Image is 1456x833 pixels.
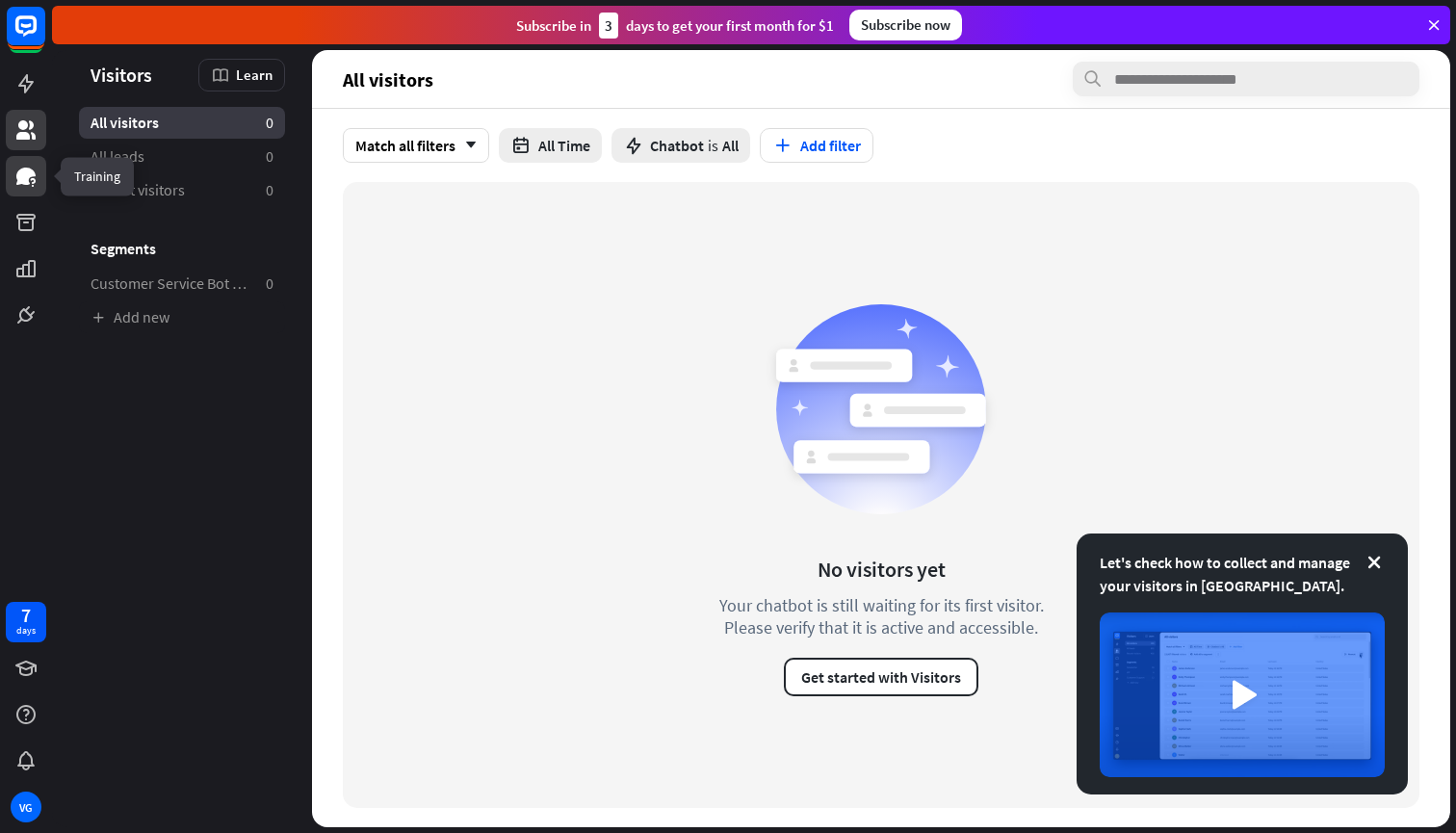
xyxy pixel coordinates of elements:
[818,556,946,583] div: No visitors yet
[1100,551,1385,597] div: Let's check how to collect and manage your visitors in [GEOGRAPHIC_DATA].
[91,113,159,133] span: All visitors
[266,113,273,133] aside: 0
[11,792,41,822] div: VG
[91,273,250,294] span: Customer Service Bot — Newsletter
[1100,612,1385,777] img: image
[266,273,273,294] aside: 0
[266,146,273,167] aside: 0
[79,141,285,172] a: All leads 0
[650,136,704,155] span: Chatbot
[722,136,739,155] span: All
[266,180,273,200] aside: 0
[516,13,834,39] div: Subscribe in days to get your first month for $1
[343,128,489,163] div: Match all filters
[79,268,285,299] a: Customer Service Bot — Newsletter 0
[91,146,144,167] span: All leads
[760,128,873,163] button: Add filter
[784,658,978,696] button: Get started with Visitors
[91,180,185,200] span: Recent visitors
[599,13,618,39] div: 3
[79,301,285,333] a: Add new
[79,174,285,206] a: Recent visitors 0
[684,594,1079,638] div: Your chatbot is still waiting for its first visitor. Please verify that it is active and accessible.
[91,64,152,86] span: Visitors
[15,8,73,65] button: Open LiveChat chat widget
[79,239,285,258] h3: Segments
[6,602,46,642] a: 7 days
[16,624,36,638] div: days
[708,136,718,155] span: is
[236,65,273,84] span: Learn
[21,607,31,624] div: 7
[343,68,433,91] span: All visitors
[455,140,477,151] i: arrow_down
[499,128,602,163] button: All Time
[849,10,962,40] div: Subscribe now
